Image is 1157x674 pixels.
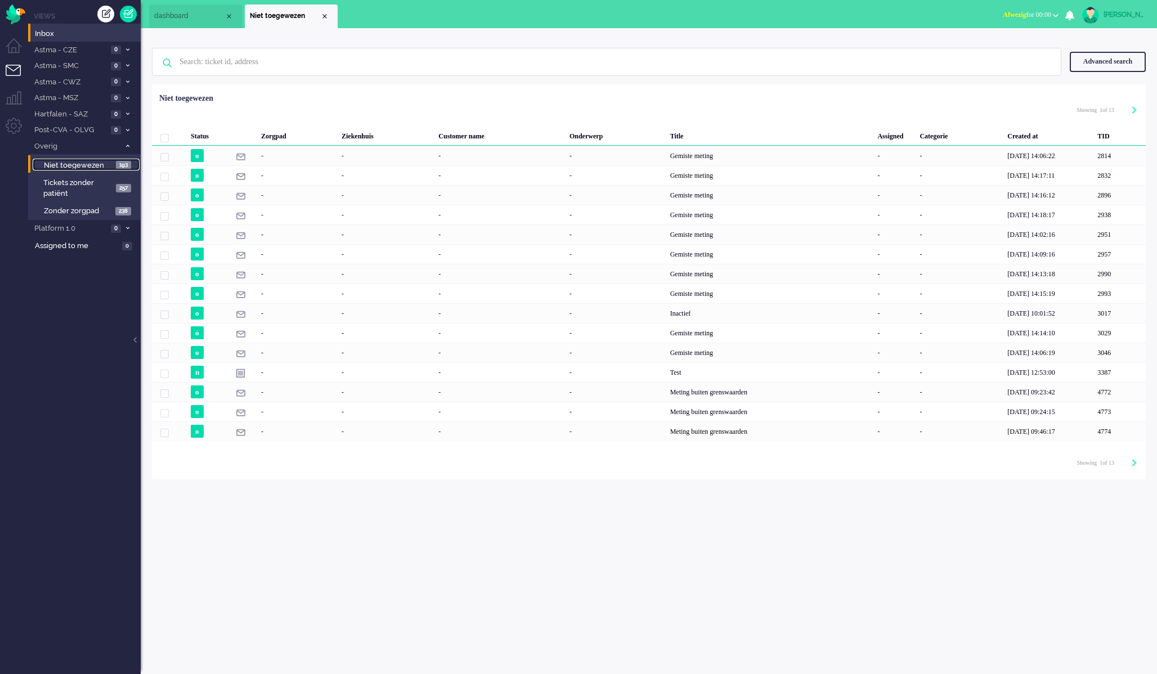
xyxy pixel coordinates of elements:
div: [DATE] 14:02:16 [1003,224,1093,244]
span: 0 [111,126,121,134]
div: - [873,205,916,224]
img: ic_e-mail_grey.svg [236,309,245,319]
input: Page [1097,106,1102,114]
img: flow_omnibird.svg [6,5,25,24]
span: Afwezig [1003,11,1026,19]
div: 3387 [152,362,1146,382]
span: Hartfalen - SAZ [33,109,107,120]
div: Next [1132,105,1137,116]
span: o [191,188,204,201]
div: - [873,224,916,244]
div: Pagination [1077,454,1137,471]
a: [PERSON_NAME] [1080,7,1146,24]
div: - [916,402,1003,421]
div: [DATE] 14:13:18 [1003,264,1093,284]
div: - [257,323,338,343]
div: 3387 [1093,362,1146,382]
span: n [191,366,204,379]
span: Zonder zorgpad [44,206,113,217]
span: o [191,208,204,221]
div: - [338,205,434,224]
li: Admin menu [6,118,31,143]
div: - [916,165,1003,185]
img: ic-search-icon.svg [153,48,182,78]
span: 0 [111,224,121,233]
div: - [916,362,1003,382]
li: Supervisor menu [6,91,31,116]
div: Inactief [666,303,874,323]
a: Quick Ticket [120,6,137,23]
span: o [191,307,204,320]
div: Gemiste meting [666,323,874,343]
div: - [566,224,666,244]
div: [PERSON_NAME] [1104,9,1146,20]
div: 2896 [1093,185,1146,205]
div: - [566,205,666,224]
div: - [434,284,566,303]
div: 4772 [1093,382,1146,402]
div: - [257,244,338,264]
div: Niet toegewezen [159,93,213,104]
div: Pagination [1077,101,1137,118]
span: o [191,287,204,300]
div: - [873,323,916,343]
div: - [338,284,434,303]
span: Inbox [35,29,141,39]
div: 2990 [1093,264,1146,284]
div: - [916,382,1003,402]
div: [DATE] 14:06:19 [1003,343,1093,362]
div: - [257,205,338,224]
img: ic_e-mail_grey.svg [236,231,245,240]
span: 257 [116,184,131,192]
div: - [338,421,434,441]
div: - [338,323,434,343]
div: Close tab [225,12,234,21]
li: Tickets menu [6,65,31,90]
div: - [338,303,434,323]
div: - [873,165,916,185]
span: o [191,425,204,438]
span: o [191,346,204,359]
div: - [257,185,338,205]
div: 4774 [1093,421,1146,441]
div: - [434,146,566,165]
div: - [873,185,916,205]
a: Zonder zorgpad 238 [33,204,140,217]
div: 4774 [152,421,1146,441]
div: Meting buiten grenswaarden [666,421,874,441]
span: o [191,248,204,260]
div: Create ticket [97,6,114,23]
div: Assigned [873,123,916,146]
div: - [916,303,1003,323]
div: - [916,205,1003,224]
div: Meting buiten grenswaarden [666,402,874,421]
span: Post-CVA - OLVG [33,125,107,136]
span: o [191,326,204,339]
div: - [566,284,666,303]
span: o [191,149,204,162]
div: 4773 [152,402,1146,421]
div: 3017 [152,303,1146,323]
div: [DATE] 14:09:16 [1003,244,1093,264]
div: [DATE] 14:06:22 [1003,146,1093,165]
div: - [873,382,916,402]
div: - [566,421,666,441]
div: - [873,343,916,362]
div: - [873,264,916,284]
div: - [566,165,666,185]
div: Test [666,362,874,382]
span: 0 [111,78,121,86]
div: - [338,185,434,205]
div: - [434,165,566,185]
div: - [916,244,1003,264]
div: 2957 [152,244,1146,264]
li: Dashboard [149,5,242,28]
img: ic_e-mail_grey.svg [236,270,245,280]
div: 4772 [152,382,1146,402]
img: ic_e-mail_grey.svg [236,211,245,221]
div: - [434,205,566,224]
div: - [566,323,666,343]
div: [DATE] 09:24:15 [1003,402,1093,421]
div: - [338,165,434,185]
div: - [916,284,1003,303]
